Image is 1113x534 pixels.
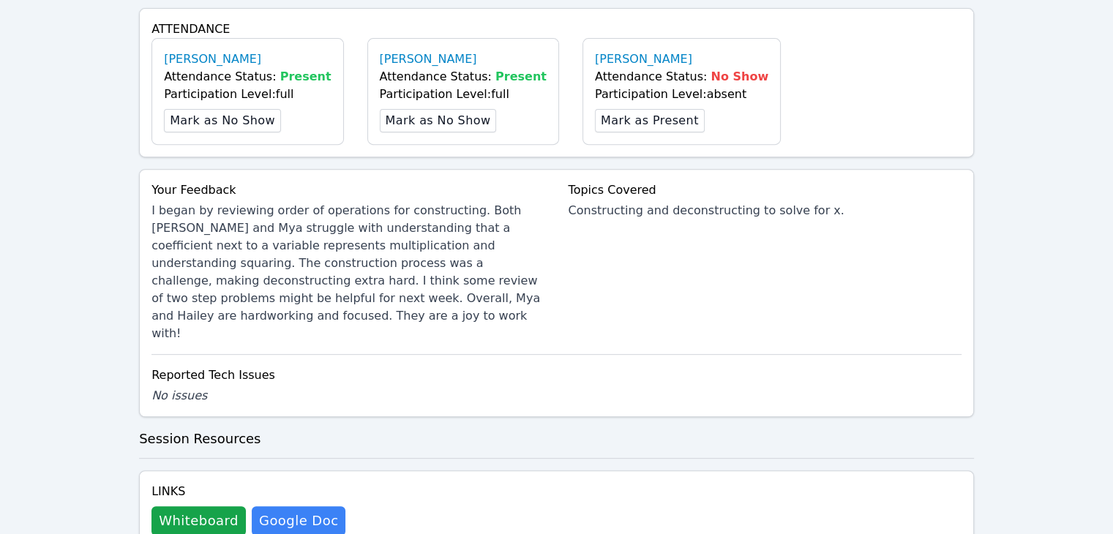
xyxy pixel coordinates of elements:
[595,109,705,132] button: Mark as Present
[569,202,962,219] div: Constructing and deconstructing to solve for x.
[380,50,477,68] a: [PERSON_NAME]
[280,69,331,83] span: Present
[569,181,962,199] div: Topics Covered
[164,68,331,86] div: Attendance Status:
[164,50,261,68] a: [PERSON_NAME]
[711,69,768,83] span: No Show
[151,202,544,342] div: I began by reviewing order of operations for constructing. Both [PERSON_NAME] and Mya struggle wi...
[164,86,331,103] div: Participation Level: full
[151,366,962,384] div: Reported Tech Issues
[380,86,547,103] div: Participation Level: full
[151,181,544,199] div: Your Feedback
[595,86,768,103] div: Participation Level: absent
[151,483,345,500] h4: Links
[595,50,692,68] a: [PERSON_NAME]
[595,68,768,86] div: Attendance Status:
[380,109,497,132] button: Mark as No Show
[151,20,962,38] h4: Attendance
[164,109,281,132] button: Mark as No Show
[151,388,207,402] span: No issues
[139,429,974,449] h3: Session Resources
[380,68,547,86] div: Attendance Status:
[495,69,547,83] span: Present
